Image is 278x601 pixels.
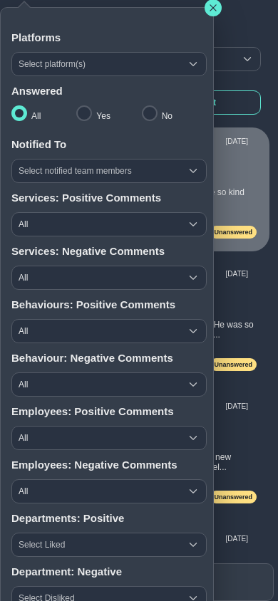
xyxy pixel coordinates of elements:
span: Platforms [11,31,61,43]
span: All [12,373,180,396]
span: All [12,266,180,289]
span: All [12,427,180,449]
span: Employees: Positive Comments [11,405,174,417]
div: Select Disliked [180,373,206,396]
div: Select Liked [180,320,206,343]
div: Team Mention (Negative) [180,480,206,503]
div: Select Disliked [180,266,206,289]
small: [DATE] [225,270,247,278]
span: Services: Negative Comments [11,245,165,257]
label: Yes [96,111,110,121]
span: Unanswered [210,491,257,503]
small: [DATE] [225,535,247,543]
span: Unanswered [210,226,257,239]
span: Services: Positive Comments [11,192,161,204]
span: Employees: Negative Comments [11,459,177,471]
label: All [31,111,41,121]
span: The service from [GEOGRAPHIC_DATA] was super, He was so friendly and helpful in our selection....... [13,320,254,340]
div: Select a location [235,48,260,70]
small: [DATE] [225,402,247,410]
span: Behaviour: Negative Comments [11,352,173,364]
span: Unanswered [210,358,257,371]
small: [DATE] [225,137,247,145]
span: Departments: Positive [11,512,124,524]
span: All [12,213,180,236]
span: Select notified team members [12,160,180,182]
span: Select Liked [12,533,180,556]
span: Answered [11,85,63,97]
div: Select Positive Team Mention [180,427,206,449]
div: Select notified team members [180,160,206,182]
span: Behaviours: Positive Comments [11,298,175,310]
span: All [12,480,180,503]
div: Select Liked [180,213,206,236]
span: Notified To [11,138,66,150]
label: No [162,111,173,121]
span: Department: Negative [11,565,122,578]
div: Select platform(s) [12,53,180,75]
div: Select Liked [180,533,206,556]
span: All [12,320,180,343]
